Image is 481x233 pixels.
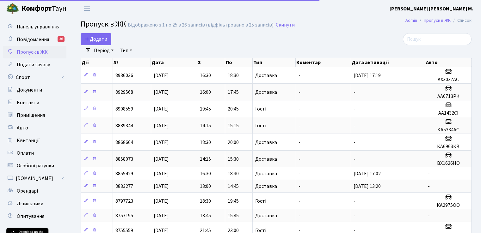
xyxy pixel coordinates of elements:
input: Пошук... [403,33,472,45]
a: Admin [405,17,417,24]
span: Панель управління [17,23,59,30]
span: 18:30 [228,170,239,177]
span: 8757195 [115,212,133,219]
span: Пропуск в ЖК [81,19,126,30]
span: - [354,212,355,219]
span: [DATE] [154,89,169,96]
b: Комфорт [22,3,52,14]
a: Подати заявку [3,58,66,71]
a: Тип [117,45,135,56]
th: Тип [253,58,296,67]
span: Квитанції [17,137,40,144]
a: Авто [3,122,66,134]
span: - [428,212,430,219]
span: [DATE] [154,122,169,129]
span: Особові рахунки [17,162,54,169]
a: Контакти [3,96,66,109]
th: Дії [81,58,113,67]
span: Доставка [255,171,277,176]
a: Додати [81,33,111,45]
h5: АХ3037АС [428,77,469,83]
div: 26 [58,36,65,42]
img: logo.png [6,3,19,15]
a: Скинути [276,22,295,28]
span: - [354,156,355,163]
span: 16:30 [200,170,211,177]
a: Приміщення [3,109,66,122]
span: Приміщення [17,112,45,119]
span: Доставка [255,140,277,145]
span: - [354,198,355,205]
a: Лічильники [3,197,66,210]
span: 18:30 [228,72,239,79]
span: 8797723 [115,198,133,205]
span: - [299,198,300,205]
span: - [299,139,300,146]
span: - [299,156,300,163]
span: 13:00 [200,183,211,190]
span: [DATE] [154,170,169,177]
span: 14:15 [200,122,211,129]
a: [PERSON_NAME] [PERSON_NAME] М. [390,5,473,13]
span: Доставка [255,213,277,218]
span: Оплати [17,150,34,157]
span: Гості [255,228,266,233]
span: [DATE] [154,198,169,205]
span: 8833277 [115,183,133,190]
span: Лічильники [17,200,43,207]
span: 8855429 [115,170,133,177]
h5: АА0713РК [428,93,469,99]
span: 16:30 [200,72,211,79]
a: Повідомлення26 [3,33,66,46]
th: Дата [151,58,197,67]
th: Авто [425,58,472,67]
a: Опитування [3,210,66,223]
span: 15:30 [228,156,239,163]
h5: КА5334АС [428,127,469,133]
a: Документи [3,84,66,96]
span: Доставка [255,184,277,189]
span: Гості [255,123,266,128]
span: - [299,212,300,219]
span: 8858073 [115,156,133,163]
span: - [354,105,355,112]
span: 8868664 [115,139,133,146]
span: 17:45 [228,89,239,96]
h5: КА6963КВ [428,144,469,150]
span: - [428,170,430,177]
span: Орендарі [17,188,38,194]
a: Пропуск в ЖК [3,46,66,58]
span: - [428,183,430,190]
th: Дата активації [351,58,425,67]
a: Квитанції [3,134,66,147]
span: - [354,139,355,146]
span: 16:00 [200,89,211,96]
span: - [299,105,300,112]
span: Доставка [255,73,277,78]
h5: АА1432СІ [428,110,469,116]
span: Контакти [17,99,39,106]
span: [DATE] [154,139,169,146]
span: [DATE] [154,72,169,79]
button: Переключити навігацію [79,3,95,14]
span: [DATE] [154,156,169,163]
div: Відображено з 1 по 25 з 26 записів (відфільтровано з 25 записів). [128,22,274,28]
span: - [299,72,300,79]
th: № [113,58,151,67]
h5: ВХ1626НО [428,160,469,166]
span: Пропуск в ЖК [17,49,48,56]
span: Опитування [17,213,44,220]
a: Оплати [3,147,66,159]
span: Документи [17,87,42,93]
a: Період [91,45,116,56]
span: 18:30 [200,198,211,205]
span: 20:00 [228,139,239,146]
a: Пропуск в ЖК [424,17,451,24]
span: [DATE] [154,105,169,112]
b: [PERSON_NAME] [PERSON_NAME] М. [390,5,473,12]
span: 13:45 [200,212,211,219]
h5: КА2975ОО [428,202,469,208]
span: Подати заявку [17,61,50,68]
span: [DATE] 17:02 [354,170,381,177]
a: Панель управління [3,21,66,33]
